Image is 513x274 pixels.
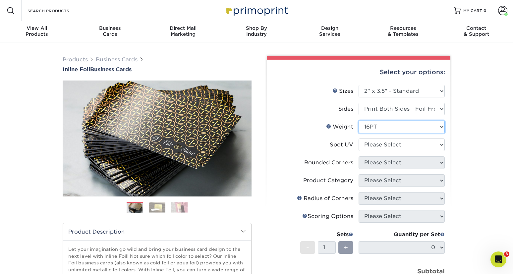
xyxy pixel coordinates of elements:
div: Cards [73,25,146,37]
a: Resources& Templates [367,21,440,42]
h1: Business Cards [63,66,252,73]
span: Inline Foil [63,66,90,73]
img: Business Cards 01 [127,199,143,216]
span: - [306,243,309,252]
span: Shop By [220,25,293,31]
a: Contact& Support [440,21,513,42]
div: Industry [220,25,293,37]
div: Sizes [332,87,353,95]
div: Weight [326,123,353,131]
span: Direct Mail [146,25,220,31]
a: Direct MailMarketing [146,21,220,42]
span: 3 [504,251,509,257]
a: DesignServices [293,21,367,42]
a: Inline FoilBusiness Cards [63,66,252,73]
span: Contact [440,25,513,31]
div: Product Category [303,177,353,185]
img: Primoprint [223,3,290,18]
div: Spot UV [330,141,353,149]
span: MY CART [463,8,482,14]
div: Sides [338,105,353,113]
iframe: Intercom live chat [490,251,506,267]
div: Marketing [146,25,220,37]
div: & Support [440,25,513,37]
div: Scoring Options [302,212,353,220]
img: Inline Foil 01 [63,44,252,233]
div: Select your options: [272,60,445,85]
img: Business Cards 02 [149,202,165,212]
span: + [344,243,348,252]
a: Products [63,56,88,63]
div: Radius of Corners [297,194,353,202]
span: Resources [367,25,440,31]
img: Business Cards 03 [171,202,188,212]
h2: Product Description [63,223,251,240]
span: Design [293,25,367,31]
span: Business [73,25,146,31]
input: SEARCH PRODUCTS..... [27,7,91,15]
span: 0 [484,8,486,13]
div: Rounded Corners [304,159,353,167]
a: Shop ByIndustry [220,21,293,42]
a: Business Cards [96,56,138,63]
div: Quantity per Set [359,231,445,239]
a: BusinessCards [73,21,146,42]
div: Sets [300,231,353,239]
div: & Templates [367,25,440,37]
div: Services [293,25,367,37]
